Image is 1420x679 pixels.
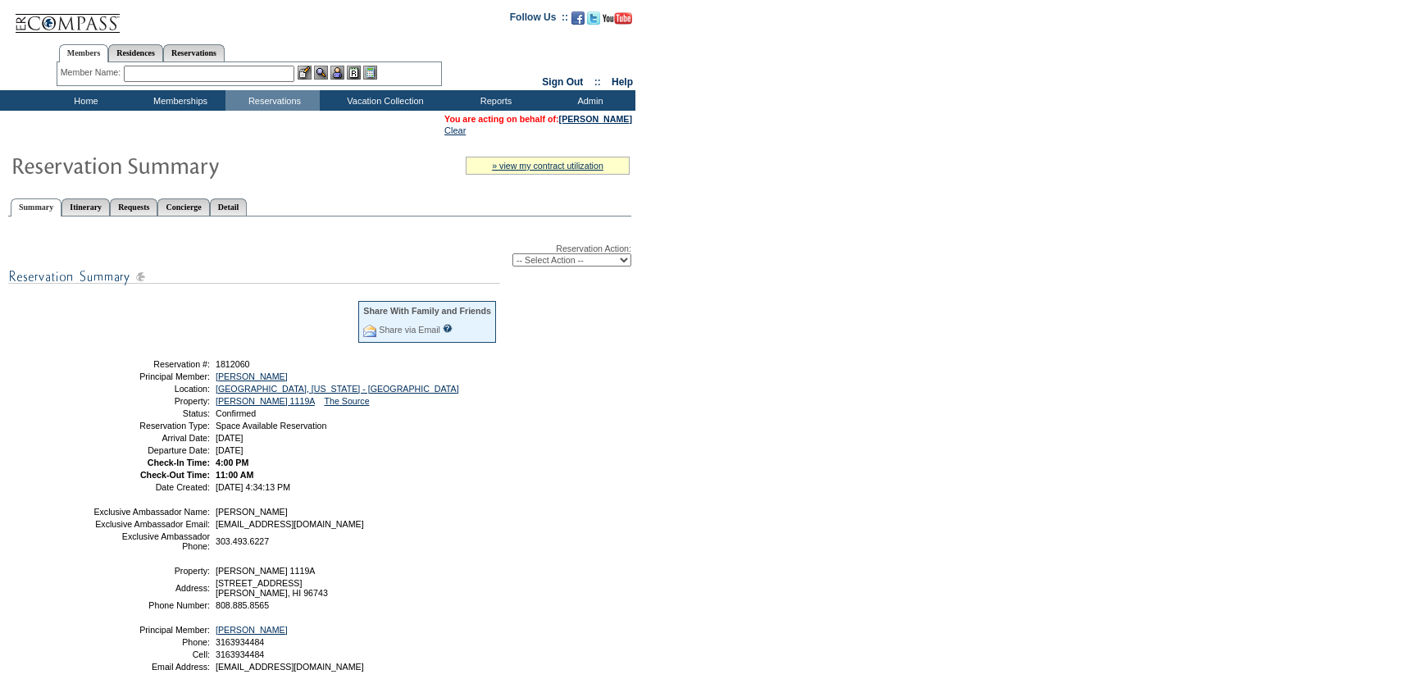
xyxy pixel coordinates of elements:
span: Space Available Reservation [216,421,326,431]
img: b_edit.gif [298,66,312,80]
td: Cell: [93,649,210,659]
td: Reports [447,90,541,111]
span: You are acting on behalf of: [444,114,632,124]
strong: Check-In Time: [148,458,210,467]
a: [PERSON_NAME] 1119A [216,396,315,406]
td: Date Created: [93,482,210,492]
div: Share With Family and Friends [363,306,491,316]
td: Memberships [131,90,225,111]
span: 1812060 [216,359,250,369]
td: Status: [93,408,210,418]
td: Location: [93,384,210,394]
td: Admin [541,90,635,111]
td: Departure Date: [93,445,210,455]
img: Become our fan on Facebook [571,11,585,25]
span: 11:00 AM [216,470,253,480]
a: Sign Out [542,76,583,88]
td: Principal Member: [93,371,210,381]
a: Residences [108,44,163,62]
a: Summary [11,198,61,216]
td: Property: [93,566,210,576]
img: Follow us on Twitter [587,11,600,25]
td: Phone Number: [93,600,210,610]
a: Concierge [157,198,209,216]
td: Reservations [225,90,320,111]
a: [PERSON_NAME] [559,114,632,124]
input: What is this? [443,324,453,333]
div: Member Name: [61,66,124,80]
td: Home [37,90,131,111]
span: Confirmed [216,408,256,418]
span: [EMAIL_ADDRESS][DOMAIN_NAME] [216,662,364,672]
td: Reservation Type: [93,421,210,431]
img: Reservaton Summary [11,148,339,181]
a: Subscribe to our YouTube Channel [603,16,632,26]
a: The Source [324,396,369,406]
span: 303.493.6227 [216,536,269,546]
a: Follow us on Twitter [587,16,600,26]
strong: Check-Out Time: [140,470,210,480]
span: [DATE] [216,445,243,455]
td: Address: [93,578,210,598]
span: 808.885.8565 [216,600,269,610]
span: [DATE] 4:34:13 PM [216,482,290,492]
a: Help [612,76,633,88]
div: Reservation Action: [8,244,631,267]
a: [PERSON_NAME] [216,625,288,635]
span: :: [594,76,601,88]
img: View [314,66,328,80]
span: 4:00 PM [216,458,248,467]
img: subTtlResSummary.gif [8,267,500,287]
img: Subscribe to our YouTube Channel [603,12,632,25]
a: Clear [444,125,466,135]
td: Arrival Date: [93,433,210,443]
a: [GEOGRAPHIC_DATA], [US_STATE] - [GEOGRAPHIC_DATA] [216,384,459,394]
td: Property: [93,396,210,406]
span: [PERSON_NAME] [216,507,288,517]
a: Itinerary [61,198,110,216]
a: Detail [210,198,248,216]
td: Principal Member: [93,625,210,635]
span: [STREET_ADDRESS] [PERSON_NAME], HI 96743 [216,578,328,598]
td: Reservation #: [93,359,210,369]
a: Reservations [163,44,225,62]
a: Share via Email [379,325,440,335]
img: Reservations [347,66,361,80]
td: Follow Us :: [510,10,568,30]
a: Requests [110,198,157,216]
img: b_calculator.gif [363,66,377,80]
span: [DATE] [216,433,243,443]
a: » view my contract utilization [492,161,603,171]
span: [PERSON_NAME] 1119A [216,566,315,576]
td: Phone: [93,637,210,647]
a: [PERSON_NAME] [216,371,288,381]
td: Exclusive Ambassador Email: [93,519,210,529]
a: Members [59,44,109,62]
td: Exclusive Ambassador Phone: [93,531,210,551]
td: Vacation Collection [320,90,447,111]
span: [EMAIL_ADDRESS][DOMAIN_NAME] [216,519,364,529]
img: Impersonate [330,66,344,80]
span: 3163934484 [216,637,264,647]
a: Become our fan on Facebook [571,16,585,26]
td: Email Address: [93,662,210,672]
td: Exclusive Ambassador Name: [93,507,210,517]
span: 3163934484 [216,649,264,659]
